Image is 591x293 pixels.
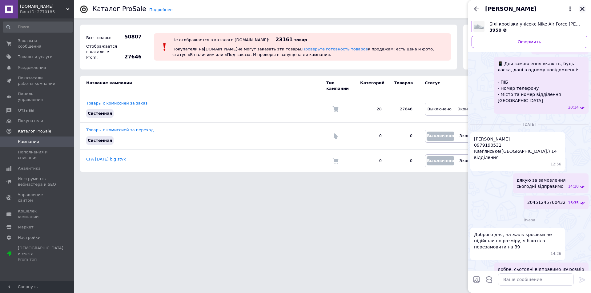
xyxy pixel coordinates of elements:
[302,47,368,51] a: Проверьте готовность товаров
[427,156,454,165] button: Выключено
[388,149,419,172] td: 0
[18,129,51,134] span: Каталог ProSale
[498,61,585,104] span: 📱 Для замовлення вкажіть, будь ласка, дані в одному повідомленні: - ПІБ - Номер телефону - Місто ...
[472,36,587,48] a: Оформить
[18,235,40,240] span: Настройки
[86,157,126,161] a: CPA [DATE] big stvk
[18,257,63,262] div: Prom топ
[332,106,339,112] img: Комиссия за заказ
[92,6,146,12] div: Каталог ProSale
[294,38,307,42] span: товар
[275,37,293,42] span: 23161
[485,5,574,13] button: [PERSON_NAME]
[20,9,74,15] div: Ваш ID: 2770185
[172,47,434,57] span: Покупатели на [DOMAIN_NAME] не могут заказать эти товары. к продажам: есть цена и фото, статус «В...
[20,4,66,9] span: blessed.shoes
[3,22,73,33] input: Поиск
[80,76,326,96] td: Название кампании
[172,38,269,42] div: Не отображается в каталоге [DOMAIN_NAME]:
[149,7,172,12] a: Подробнее
[332,133,339,139] img: Комиссия за переход
[160,42,169,52] img: :exclamation:
[354,76,388,96] td: Категорий
[88,138,112,143] span: Системная
[485,5,537,13] span: [PERSON_NAME]
[458,156,477,165] button: Эконом
[474,136,561,160] span: [PERSON_NAME] 0979190531 Камʼянське([GEOGRAPHIC_DATA].) 14 відділення
[427,133,454,138] span: Выключено
[388,96,419,123] td: 27646
[120,34,142,40] span: 50807
[18,224,34,230] span: Маркет
[18,139,39,145] span: Кампании
[517,177,565,189] span: дякую за замовлення сьогодні відправимо
[86,128,154,132] a: Товары с комиссией за переход
[460,133,475,138] span: Эконом
[18,118,43,124] span: Покупатели
[458,132,477,141] button: Эконом
[527,199,566,206] span: 20451245760432
[427,158,454,163] span: Выключено
[474,232,561,250] span: Доброго дня, на жаль кросівки не підійшли по розміру, я б хотіла перезамовити на 39
[18,149,57,160] span: Пополнения и списания
[86,101,147,105] a: Товары с комиссией за заказ
[85,34,119,42] div: Все товары:
[579,5,586,13] button: Закрыть
[485,275,493,283] button: Открыть шаблоны ответов
[521,122,538,127] span: [DATE]
[354,123,388,149] td: 0
[473,21,484,32] img: 6815812036_w700_h500_belye-krossovki-uniseks.jpg
[18,245,63,262] span: [DEMOGRAPHIC_DATA] и счета
[568,200,579,206] span: 16:35 10.09.2025
[470,121,589,127] div: 10.09.2025
[460,158,475,163] span: Эконом
[521,218,538,223] span: Вчера
[18,176,57,187] span: Инструменты вебмастера и SEO
[456,105,475,114] button: Эконом
[354,96,388,123] td: 28
[428,107,452,111] span: Выключено
[18,75,57,86] span: Показатели работы компании
[568,105,579,110] span: 20:14 09.09.2025
[473,5,480,13] button: Назад
[551,162,561,167] span: 12:56 10.09.2025
[489,28,507,33] span: 3950 ₴
[18,91,57,102] span: Панель управления
[388,123,419,149] td: 0
[388,76,419,96] td: Товаров
[489,21,582,27] span: Білі кросівки унісекс Nike Air Force [PERSON_NAME] Nocta х Найк Ейр Форс 38
[18,65,46,70] span: Уведомления
[18,192,57,203] span: Управление сайтом
[18,54,53,60] span: Товары и услуги
[18,108,34,113] span: Отзывы
[88,111,112,116] span: Системная
[419,76,560,96] td: Статус
[498,266,584,272] span: добре, сьогодні відправимо 39 розмір
[326,76,354,96] td: Тип кампании
[551,251,561,256] span: 14:26 11.09.2025
[427,132,454,141] button: Выключено
[568,184,579,189] span: 14:20 10.09.2025
[332,158,339,164] img: Комиссия за заказ
[85,42,119,62] div: Отображается в каталоге Prom:
[472,21,587,33] a: Посмотреть товар
[470,217,589,223] div: 11.09.2025
[18,38,57,49] span: Заказы и сообщения
[18,166,41,171] span: Аналитика
[457,107,473,111] span: Эконом
[120,53,142,60] span: 27646
[354,149,388,172] td: 0
[427,105,452,114] button: Выключено
[18,208,57,220] span: Кошелек компании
